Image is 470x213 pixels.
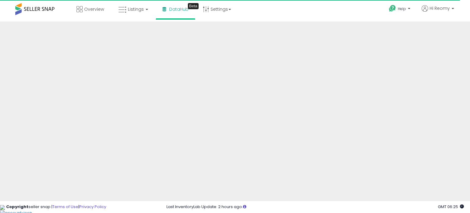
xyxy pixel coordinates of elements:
[430,5,450,11] span: Hi Reomy
[128,6,144,12] span: Listings
[389,5,396,12] i: Get Help
[84,6,104,12] span: Overview
[398,6,406,11] span: Help
[169,6,188,12] span: DataHub
[188,3,199,9] div: Tooltip anchor
[422,5,454,19] a: Hi Reomy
